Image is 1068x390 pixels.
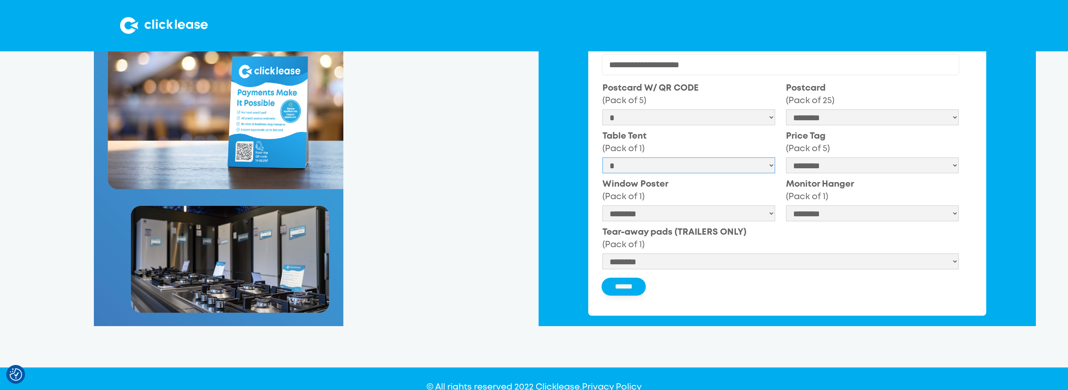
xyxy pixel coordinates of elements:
[602,241,645,249] span: (Pack of 1)
[786,82,959,107] label: Postcard
[10,368,22,381] img: Revisit consent button
[602,82,775,107] label: Postcard W/ QR CODE
[786,145,830,153] span: (Pack of 5)
[786,97,834,105] span: (Pack of 25)
[602,193,645,201] span: (Pack of 1)
[602,145,645,153] span: (Pack of 1)
[120,17,208,34] img: Clicklease logo
[786,130,959,155] label: Price Tag
[602,97,646,105] span: (Pack of 5)
[786,193,828,201] span: (Pack of 1)
[602,130,775,155] label: Table Tent
[10,368,22,381] button: Consent Preferences
[602,178,775,203] label: Window Poster
[786,178,959,203] label: Monitor Hanger
[602,226,959,251] label: Tear-away pads (TRAILERS ONLY)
